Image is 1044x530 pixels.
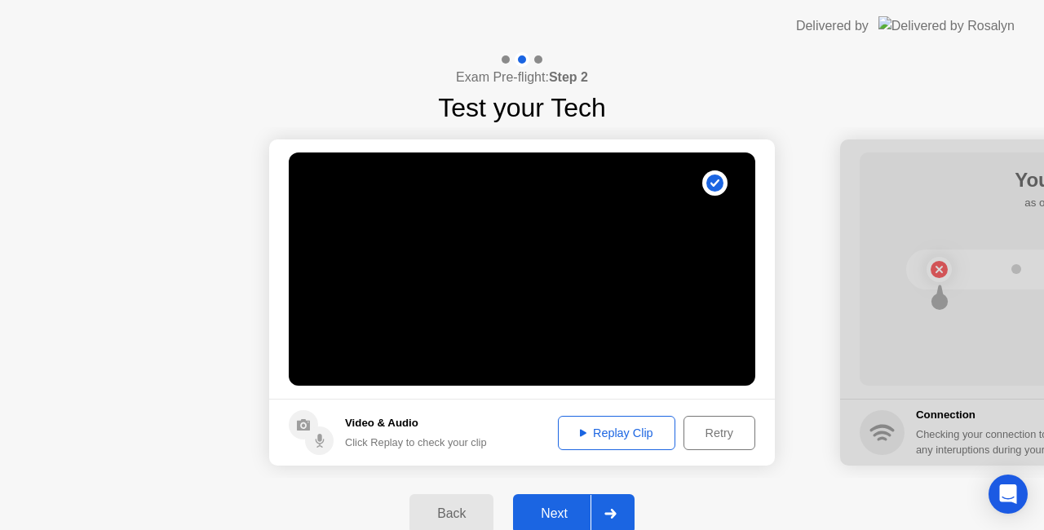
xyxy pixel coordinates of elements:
[549,70,588,84] b: Step 2
[558,416,675,450] button: Replay Clip
[345,435,487,450] div: Click Replay to check your clip
[989,475,1028,514] div: Open Intercom Messenger
[414,506,489,521] div: Back
[683,416,755,450] button: Retry
[878,16,1015,35] img: Delivered by Rosalyn
[564,426,670,439] div: Replay Clip
[518,506,591,521] div: Next
[689,426,750,439] div: Retry
[796,16,869,36] div: Delivered by
[456,68,588,87] h4: Exam Pre-flight:
[345,415,487,431] h5: Video & Audio
[438,88,606,127] h1: Test your Tech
